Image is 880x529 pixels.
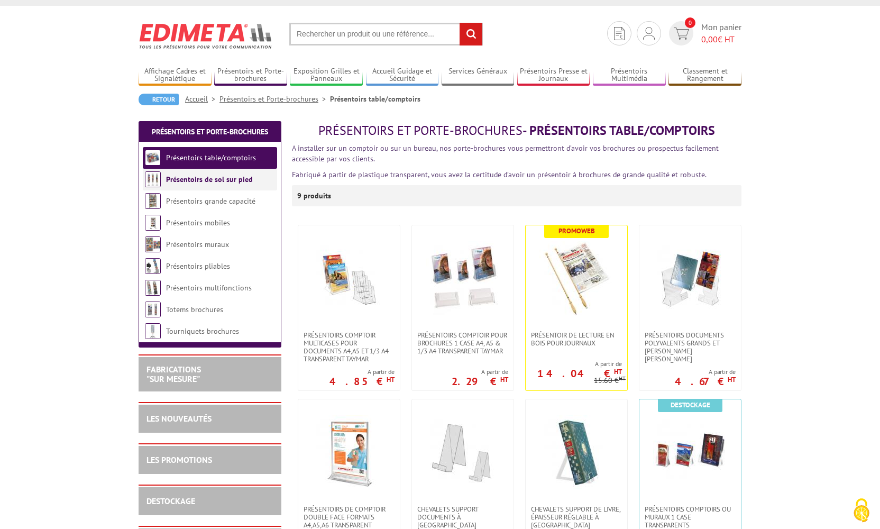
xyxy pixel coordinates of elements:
[166,305,223,314] a: Totems brochures
[643,27,655,40] img: devis rapide
[412,505,514,529] a: CHEVALETS SUPPORT DOCUMENTS À [GEOGRAPHIC_DATA]
[614,367,622,376] sup: HT
[304,331,395,363] span: Présentoirs comptoir multicases POUR DOCUMENTS A4,A5 ET 1/3 A4 TRANSPARENT TAYMAR
[146,496,195,506] a: DESTOCKAGE
[671,400,710,409] b: Destockage
[728,375,736,384] sup: HT
[517,67,590,84] a: Présentoirs Presse et Journaux
[452,378,508,385] p: 2.29 €
[166,283,252,293] a: Présentoirs multifonctions
[442,67,515,84] a: Services Généraux
[166,196,255,206] a: Présentoirs grande capacité
[460,23,482,45] input: rechercher
[292,124,741,138] h1: - Présentoirs table/comptoirs
[146,413,212,424] a: LES NOUVEAUTÉS
[145,258,161,274] img: Présentoirs pliables
[166,175,253,184] a: Présentoirs de sol sur pied
[843,493,880,529] button: Cookies (fenêtre modale)
[297,185,337,206] p: 9 produits
[329,378,395,385] p: 4.85 €
[166,218,230,227] a: Présentoirs mobiles
[537,370,622,377] p: 14.04 €
[139,94,179,105] a: Retour
[146,454,212,465] a: LES PROMOTIONS
[312,241,386,315] img: Présentoirs comptoir multicases POUR DOCUMENTS A4,A5 ET 1/3 A4 TRANSPARENT TAYMAR
[145,215,161,231] img: Présentoirs mobiles
[531,331,622,347] span: Présentoir de lecture en bois pour journaux
[614,27,625,40] img: devis rapide
[417,331,508,355] span: PRÉSENTOIRS COMPTOIR POUR BROCHURES 1 CASE A4, A5 & 1/3 A4 TRANSPARENT taymar
[298,505,400,529] a: PRÉSENTOIRS DE COMPTOIR DOUBLE FACE FORMATS A4,A5,A6 TRANSPARENT
[653,241,727,315] img: Présentoirs Documents Polyvalents Grands et Petits Modèles
[685,17,695,28] span: 0
[701,33,741,45] span: € HT
[219,94,330,104] a: Présentoirs et Porte-brochures
[417,505,508,529] span: CHEVALETS SUPPORT DOCUMENTS À [GEOGRAPHIC_DATA]
[653,415,727,489] img: Présentoirs comptoirs ou muraux 1 case Transparents
[675,378,736,385] p: 4.67 €
[426,415,500,489] img: CHEVALETS SUPPORT DOCUMENTS À POSER
[539,415,613,489] img: CHEVALETS SUPPORT DE LIVRE, ÉPAISSEUR RÉGLABLE À POSER
[166,326,239,336] a: Tourniquets brochures
[645,331,736,363] span: Présentoirs Documents Polyvalents Grands et [PERSON_NAME] [PERSON_NAME]
[666,21,741,45] a: devis rapide 0 Mon panier 0,00€ HT
[639,331,741,363] a: Présentoirs Documents Polyvalents Grands et [PERSON_NAME] [PERSON_NAME]
[526,505,627,529] a: CHEVALETS SUPPORT DE LIVRE, ÉPAISSEUR RÉGLABLE À [GEOGRAPHIC_DATA]
[674,28,689,40] img: devis rapide
[166,261,230,271] a: Présentoirs pliables
[146,364,201,384] a: FABRICATIONS"Sur Mesure"
[292,143,719,163] font: A installer sur un comptoir ou sur un bureau, nos porte-brochures vous permettront d’avoir vos br...
[298,331,400,363] a: Présentoirs comptoir multicases POUR DOCUMENTS A4,A5 ET 1/3 A4 TRANSPARENT TAYMAR
[675,368,736,376] span: A partir de
[166,153,256,162] a: Présentoirs table/comptoirs
[152,127,268,136] a: Présentoirs et Porte-brochures
[594,377,626,385] p: 15.60 €
[526,331,627,347] a: Présentoir de lecture en bois pour journaux
[139,16,273,56] img: Edimeta
[387,375,395,384] sup: HT
[145,193,161,209] img: Présentoirs grande capacité
[558,226,595,235] b: Promoweb
[214,67,287,84] a: Présentoirs et Porte-brochures
[312,415,386,489] img: PRÉSENTOIRS DE COMPTOIR DOUBLE FACE FORMATS A4,A5,A6 TRANSPARENT
[145,150,161,166] img: Présentoirs table/comptoirs
[329,368,395,376] span: A partir de
[701,21,741,45] span: Mon panier
[304,505,395,529] span: PRÉSENTOIRS DE COMPTOIR DOUBLE FACE FORMATS A4,A5,A6 TRANSPARENT
[145,323,161,339] img: Tourniquets brochures
[426,241,500,315] img: PRÉSENTOIRS COMPTOIR POUR BROCHURES 1 CASE A4, A5 & 1/3 A4 TRANSPARENT taymar
[145,236,161,252] img: Présentoirs muraux
[139,67,212,84] a: Affichage Cadres et Signalétique
[412,331,514,355] a: PRÉSENTOIRS COMPTOIR POUR BROCHURES 1 CASE A4, A5 & 1/3 A4 TRANSPARENT taymar
[452,368,508,376] span: A partir de
[290,67,363,84] a: Exposition Grilles et Panneaux
[539,241,613,315] img: Présentoir de lecture en bois pour journaux
[526,360,622,368] span: A partir de
[145,280,161,296] img: Présentoirs multifonctions
[292,170,707,179] font: Fabriqué à partir de plastique transparent, vous avez la certitude d’avoir un présentoir à brochu...
[645,505,736,529] span: Présentoirs comptoirs ou muraux 1 case Transparents
[166,240,229,249] a: Présentoirs muraux
[500,375,508,384] sup: HT
[701,34,718,44] span: 0,00
[848,497,875,524] img: Cookies (fenêtre modale)
[318,122,522,139] span: Présentoirs et Porte-brochures
[330,94,420,104] li: Présentoirs table/comptoirs
[619,375,626,382] sup: HT
[366,67,439,84] a: Accueil Guidage et Sécurité
[185,94,219,104] a: Accueil
[145,171,161,187] img: Présentoirs de sol sur pied
[668,67,741,84] a: Classement et Rangement
[593,67,666,84] a: Présentoirs Multimédia
[145,302,161,317] img: Totems brochures
[289,23,483,45] input: Rechercher un produit ou une référence...
[531,505,622,529] span: CHEVALETS SUPPORT DE LIVRE, ÉPAISSEUR RÉGLABLE À [GEOGRAPHIC_DATA]
[639,505,741,529] a: Présentoirs comptoirs ou muraux 1 case Transparents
